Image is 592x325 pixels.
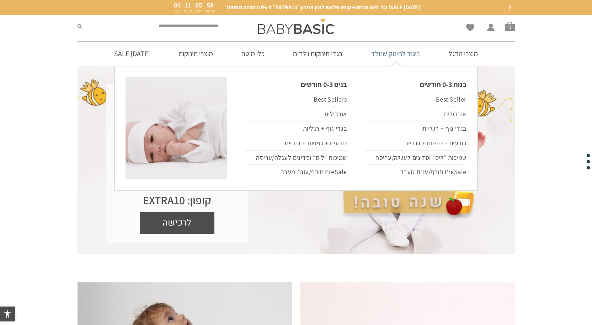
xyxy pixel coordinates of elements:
[365,121,466,136] a: בגדי גוף + רגליות
[245,107,347,121] a: אוברולים
[505,21,515,31] span: סל קניות
[365,165,466,179] a: PreSale חורף/עונת מעבר
[504,2,515,13] button: Next
[245,165,347,179] a: PreSale חורף/עונת מעבר
[505,21,515,31] a: סל קניות0
[365,151,466,165] a: שמיכות ״ליס״ וסדינים לעגלה/עריסה
[365,92,466,107] a: Best Seller
[103,42,161,66] a: [DATE] SALE
[438,42,489,66] a: מוצרי הדגל
[365,77,466,92] a: בנות 0-3 חודשים
[466,24,474,31] a: Wishlist
[466,24,474,34] span: Wishlist
[206,10,214,13] p: שניות
[282,42,353,66] a: בגדי תינוקות וילדים
[361,42,431,66] a: ביגוד לתינוק שנולד
[195,1,202,9] span: 05
[168,42,224,66] a: מוצרי תינוקות
[245,136,347,151] a: כובעים + כפפות + גרביים
[245,151,347,165] a: שמיכות ״ליס״ וסדינים לעגלה/עריסה
[231,42,275,66] a: כלי מיטה
[140,212,214,234] a: לרכישה
[245,121,347,136] a: בגדי גוף + רגליות
[207,1,214,9] span: 58
[145,212,209,234] span: לרכישה
[185,1,191,9] span: 11
[245,92,347,107] a: Best Sellers
[85,2,508,13] a: [DATE] SALE! עד 50% הנחה + קופון פלאש לזמן אחרון ״EXTRA10״ ל-10% הנחה נוספת!01יום11שעות05דקות58שניות
[365,107,466,121] a: אוברולים
[174,1,181,9] span: 01
[226,4,420,11] span: [DATE] SALE! עד 50% הנחה + קופון פלאש לזמן אחרון ״EXTRA10״ ל-10% הנחה נוספת!
[174,10,181,13] p: יום
[184,10,192,13] p: שעות
[195,10,202,13] p: דקות
[120,191,234,208] div: קופון: EXTRA10
[245,77,347,92] a: בנים 0-3 חודשים
[258,18,334,34] img: Baby Basic בגדי תינוקות וילדים אונליין
[365,136,466,151] a: כובעים + כפפות + גרביים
